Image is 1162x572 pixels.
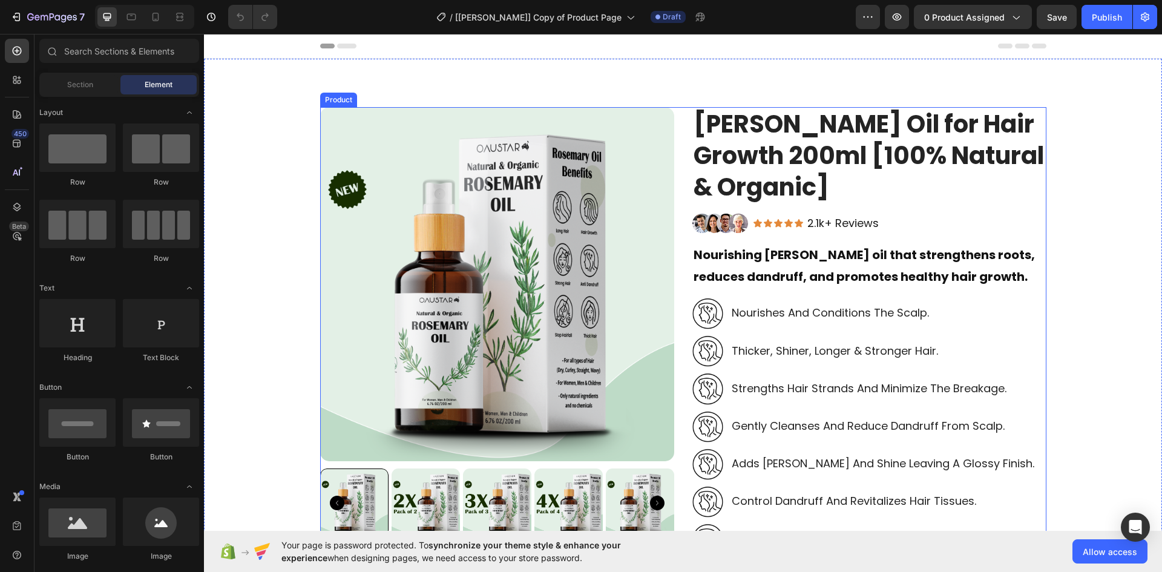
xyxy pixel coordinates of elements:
[1037,5,1077,29] button: Save
[488,301,519,333] img: gempages_578838273980367591-d3b88349-2f15-4133-94b5-8ecd223c6f4a.png
[528,460,772,474] p: control dandruff and revitalizes hair tissues.
[39,452,116,462] div: Button
[488,264,519,295] img: gempages_578838273980367591-d3b88349-2f15-4133-94b5-8ecd223c6f4a.png
[39,253,116,264] div: Row
[1072,539,1147,564] button: Allow access
[180,278,199,298] span: Toggle open
[123,452,199,462] div: Button
[145,79,172,90] span: Element
[490,212,831,251] span: Nourishing [PERSON_NAME] oil that strengthens roots, reduces dandruff, and promotes healthy hair ...
[39,107,63,118] span: Layout
[39,283,54,294] span: Text
[488,73,842,170] h1: [PERSON_NAME] Oil for Hair Growth 200ml [100% Natural & Organic]
[9,222,29,231] div: Beta
[1121,513,1150,542] div: Open Intercom Messenger
[11,129,29,139] div: 450
[528,385,801,399] p: gently cleanses and reduce dandruff from scalp.
[67,79,93,90] span: Section
[450,11,453,24] span: /
[180,103,199,122] span: Toggle open
[204,34,1162,531] iframe: Design area
[446,462,461,476] button: Carousel Next Arrow
[39,481,61,492] span: Media
[488,339,519,370] img: gempages_578838273980367591-d3b88349-2f15-4133-94b5-8ecd223c6f4a.png
[123,352,199,363] div: Text Block
[914,5,1032,29] button: 0 product assigned
[528,272,725,286] p: nourishes and conditions the scalp.
[180,477,199,496] span: Toggle open
[528,422,830,436] p: adds [PERSON_NAME] and shine leaving a glossy finish.
[123,177,199,188] div: Row
[488,415,519,446] img: gempages_578838273980367591-d3b88349-2f15-4133-94b5-8ecd223c6f4a.png
[281,540,621,563] span: synchronize your theme style & enhance your experience
[123,551,199,562] div: Image
[39,352,116,363] div: Heading
[488,490,519,521] img: gempages_578838273980367591-d3b88349-2f15-4133-94b5-8ecd223c6f4a.png
[1083,545,1137,558] span: Allow access
[39,551,116,562] div: Image
[228,5,277,29] div: Undo/Redo
[488,180,544,199] img: gempages_578838273980367591-a3d7e8b0-1d20-4aa0-835b-912fa33872f5.png
[488,377,519,409] img: gempages_578838273980367591-d3b88349-2f15-4133-94b5-8ecd223c6f4a.png
[5,5,90,29] button: 7
[924,11,1005,24] span: 0 product assigned
[1047,12,1067,22] span: Save
[1082,5,1132,29] button: Publish
[180,378,199,397] span: Toggle open
[488,452,519,484] img: gempages_578838273980367591-d3b88349-2f15-4133-94b5-8ecd223c6f4a.png
[39,39,199,63] input: Search Sections & Elements
[79,10,85,24] p: 7
[119,61,151,71] div: Product
[123,253,199,264] div: Row
[1092,11,1122,24] div: Publish
[603,182,675,196] p: 2.1k+ Reviews
[281,539,668,564] span: Your page is password protected. To when designing pages, we need access to your store password.
[39,177,116,188] div: Row
[528,310,734,324] p: thicker, shiner, longer & stronger hair.
[528,347,803,361] p: strengths hair strands and minimize the breakage.
[39,382,62,393] span: Button
[455,11,622,24] span: [[PERSON_NAME]] Copy of Product Page
[663,12,681,22] span: Draft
